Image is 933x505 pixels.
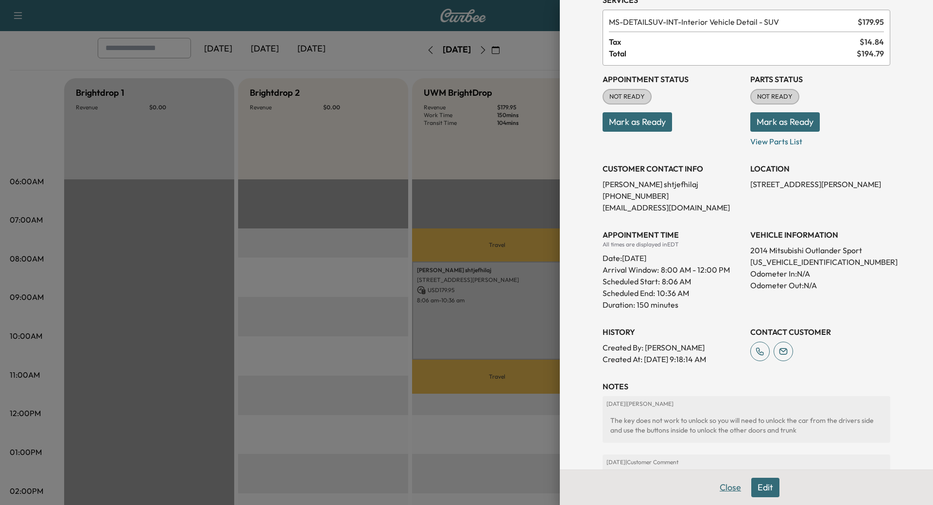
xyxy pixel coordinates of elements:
h3: APPOINTMENT TIME [603,229,743,241]
span: Tax [609,36,860,48]
span: NOT READY [751,92,798,102]
span: NOT READY [604,92,651,102]
h3: CONTACT CUSTOMER [750,326,890,338]
span: $ 194.79 [857,48,884,59]
p: Created At : [DATE] 9:18:14 AM [603,353,743,365]
p: [EMAIL_ADDRESS][DOMAIN_NAME] [603,202,743,213]
h3: Parts Status [750,73,890,85]
button: Edit [751,478,779,497]
p: 2014 Mitsubishi Outlander Sport [750,244,890,256]
p: 10:36 AM [657,287,689,299]
button: Mark as Ready [750,112,820,132]
p: Arrival Window: [603,264,743,276]
p: Scheduled End: [603,287,655,299]
h3: CUSTOMER CONTACT INFO [603,163,743,174]
h3: NOTES [603,381,890,392]
p: [PERSON_NAME] shtjefhilaj [603,178,743,190]
p: Scheduled Start: [603,276,660,287]
p: Created By : [PERSON_NAME] [603,342,743,353]
p: Odometer Out: N/A [750,279,890,291]
p: [US_VEHICLE_IDENTIFICATION_NUMBER] [750,256,890,268]
div: The key does not work to unlock so you will need to unlock the car from the drivers side and use ... [606,412,886,439]
p: [DATE] | [PERSON_NAME] [606,400,886,408]
p: [DATE] | Customer Comment [606,458,886,466]
div: Date: [DATE] [603,248,743,264]
span: 8:00 AM - 12:00 PM [661,264,730,276]
p: Odometer In: N/A [750,268,890,279]
p: [STREET_ADDRESS][PERSON_NAME] [750,178,890,190]
span: Total [609,48,857,59]
h3: LOCATION [750,163,890,174]
h3: VEHICLE INFORMATION [750,229,890,241]
span: $ 14.84 [860,36,884,48]
h3: History [603,326,743,338]
p: View Parts List [750,132,890,147]
span: Interior Vehicle Detail - SUV [609,16,854,28]
p: Duration: 150 minutes [603,299,743,311]
span: $ 179.95 [858,16,884,28]
h3: Appointment Status [603,73,743,85]
button: Close [713,478,747,497]
p: [PHONE_NUMBER] [603,190,743,202]
div: All times are displayed in EDT [603,241,743,248]
button: Mark as Ready [603,112,672,132]
p: 8:06 AM [662,276,691,287]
